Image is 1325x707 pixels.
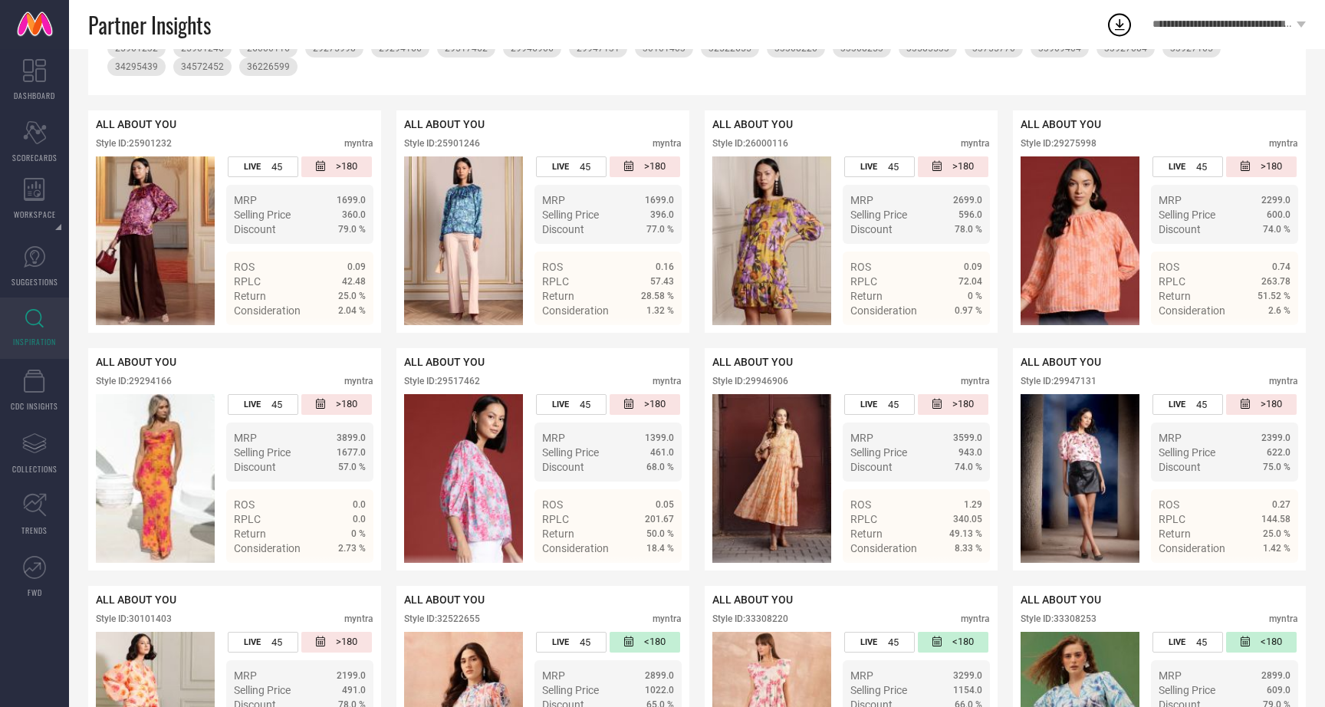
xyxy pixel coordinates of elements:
span: COLLECTIONS [12,463,58,475]
span: Selling Price [1159,684,1215,696]
div: Click to view image [1021,394,1139,563]
div: Number of days the style has been live on the platform [1152,632,1223,653]
span: ROS [1159,498,1179,511]
span: 263.78 [1261,276,1290,287]
span: Discount [542,223,584,235]
span: Details [948,332,982,344]
span: 2699.0 [953,195,982,206]
span: <180 [644,636,666,649]
span: 1.32 % [646,305,674,316]
span: Discount [234,461,276,473]
span: 25.0 % [1263,528,1290,539]
span: Selling Price [234,209,291,221]
span: 45 [271,399,282,410]
span: 2.73 % [338,543,366,554]
div: Click to view image [712,394,831,563]
span: 45 [888,399,899,410]
span: ALL ABOUT YOU [96,594,176,606]
span: >180 [952,398,974,411]
span: Return [234,290,266,302]
span: LIVE [552,400,569,409]
div: Number of days the style has been live on the platform [844,156,915,177]
span: 201.67 [645,514,674,524]
span: 609.0 [1267,685,1290,695]
span: 340.05 [953,514,982,524]
span: 45 [888,161,899,173]
span: MRP [234,669,257,682]
span: 1699.0 [337,195,366,206]
span: 0.09 [964,261,982,272]
span: 0.05 [656,499,674,510]
span: RPLC [1159,513,1185,525]
span: 74.0 % [1263,224,1290,235]
span: ALL ABOUT YOU [96,356,176,368]
span: ALL ABOUT YOU [1021,594,1101,606]
div: Number of days since the style was first listed on the platform [1226,632,1297,653]
span: ALL ABOUT YOU [712,594,793,606]
span: >180 [952,160,974,173]
span: 0.74 [1272,261,1290,272]
span: 1022.0 [645,685,674,695]
span: 0.16 [656,261,674,272]
span: Selling Price [850,684,907,696]
span: <180 [952,636,974,649]
span: 461.0 [650,447,674,458]
span: 3299.0 [953,670,982,681]
span: 0.09 [347,261,366,272]
div: Number of days since the style was first listed on the platform [301,632,372,653]
span: >180 [336,398,357,411]
span: 49.13 % [949,528,982,539]
span: CDC INSIGHTS [11,400,58,412]
span: 0 % [968,291,982,301]
span: 144.58 [1261,514,1290,524]
span: Selling Price [234,446,291,459]
span: MRP [850,669,873,682]
span: Return [850,290,883,302]
span: Consideration [234,304,301,317]
span: 943.0 [958,447,982,458]
img: Style preview image [96,394,215,563]
span: ROS [542,261,563,273]
span: Discount [1159,461,1201,473]
span: Details [639,570,674,582]
img: Style preview image [1021,394,1139,563]
span: Return [542,290,574,302]
span: 0.27 [1272,499,1290,510]
span: ALL ABOUT YOU [96,118,176,130]
span: MRP [542,669,565,682]
span: ROS [850,498,871,511]
div: Style ID: 29947131 [1021,376,1096,386]
a: Details [1241,570,1290,582]
span: RPLC [1159,275,1185,288]
span: 396.0 [650,209,674,220]
span: 75.0 % [1263,462,1290,472]
span: DASHBOARD [14,90,55,101]
div: Click to view image [404,394,523,563]
span: 1699.0 [645,195,674,206]
span: Return [1159,528,1191,540]
span: 72.04 [958,276,982,287]
div: Style ID: 29294166 [96,376,172,386]
span: Selling Price [542,209,599,221]
span: INSPIRATION [13,336,56,347]
div: Number of days since the style was first listed on the platform [610,156,680,177]
div: myntra [961,376,990,386]
span: RPLC [234,275,261,288]
span: 45 [271,161,282,173]
span: RPLC [542,513,569,525]
div: myntra [1269,613,1298,624]
span: LIVE [1169,162,1185,172]
div: Style ID: 30101403 [96,613,172,624]
span: 596.0 [958,209,982,220]
span: LIVE [1169,637,1185,647]
div: Open download list [1106,11,1133,38]
span: Selling Price [850,446,907,459]
span: RPLC [850,513,877,525]
span: 2899.0 [1261,670,1290,681]
span: 2199.0 [337,670,366,681]
a: Details [932,332,982,344]
div: Number of days the style has been live on the platform [536,394,607,415]
span: 1.29 [964,499,982,510]
div: Number of days since the style was first listed on the platform [610,394,680,415]
span: Consideration [542,542,609,554]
